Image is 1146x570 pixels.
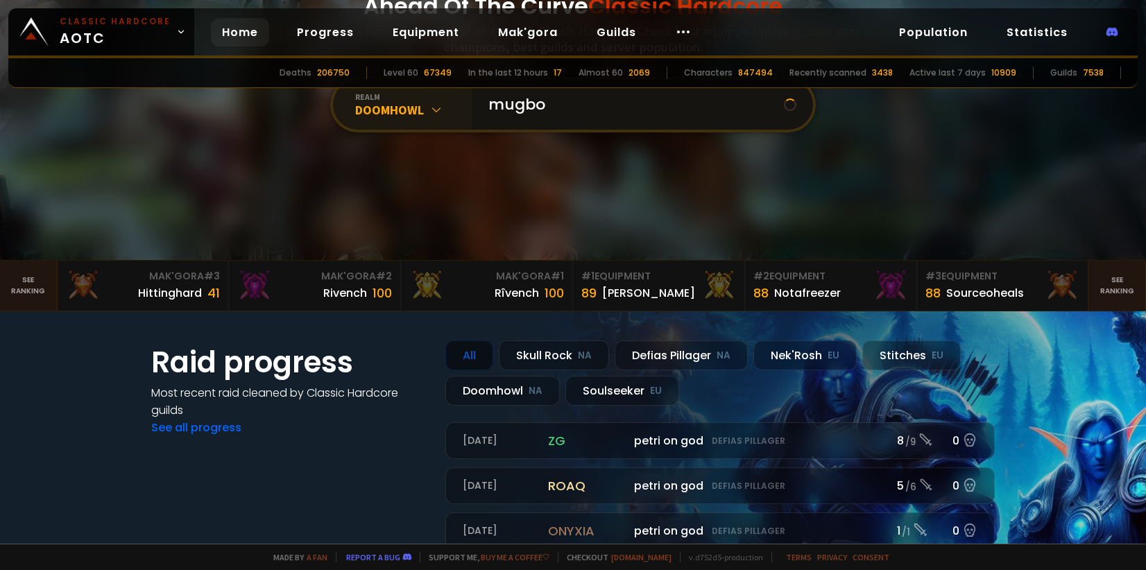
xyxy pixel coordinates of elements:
[684,67,733,79] div: Characters
[138,284,202,302] div: Hittinghard
[753,269,769,283] span: # 2
[60,15,171,49] span: AOTC
[817,552,847,562] a: Privacy
[1088,261,1146,311] a: Seeranking
[545,284,564,302] div: 100
[581,269,595,283] span: # 1
[581,284,597,302] div: 89
[487,18,569,46] a: Mak'gora
[862,340,961,370] div: Stitches
[211,18,269,46] a: Home
[317,67,350,79] div: 206750
[355,92,472,102] div: realm
[753,269,908,284] div: Equipment
[280,67,311,79] div: Deaths
[789,67,866,79] div: Recently scanned
[909,67,986,79] div: Active last 7 days
[401,261,573,311] a: Mak'Gora#1Rîvench100
[445,340,493,370] div: All
[853,552,889,562] a: Consent
[355,102,472,118] div: Doomhowl
[286,18,365,46] a: Progress
[499,340,609,370] div: Skull Rock
[650,384,662,398] small: EU
[151,384,429,419] h4: Most recent raid cleaned by Classic Hardcore guilds
[8,8,194,55] a: Classic HardcoreAOTC
[445,467,995,504] a: [DATE]roaqpetri on godDefias Pillager5 /60
[382,18,470,46] a: Equipment
[468,67,548,79] div: In the last 12 hours
[424,67,452,79] div: 67349
[602,284,695,302] div: [PERSON_NAME]
[346,552,400,562] a: Report a bug
[204,269,220,283] span: # 3
[66,269,221,284] div: Mak'Gora
[611,552,672,562] a: [DOMAIN_NAME]
[932,349,943,363] small: EU
[409,269,564,284] div: Mak'Gora
[717,349,730,363] small: NA
[925,269,941,283] span: # 3
[480,80,784,130] input: Search a character...
[558,552,672,562] span: Checkout
[573,261,745,311] a: #1Equipment89[PERSON_NAME]
[585,18,647,46] a: Guilds
[481,552,549,562] a: Buy me a coffee
[307,552,327,562] a: a fan
[420,552,549,562] span: Support me,
[946,284,1024,302] div: Sourceoheals
[888,18,979,46] a: Population
[579,67,623,79] div: Almost 60
[445,512,995,549] a: [DATE]onyxiapetri on godDefias Pillager1 /10
[151,420,241,435] a: See all progress
[1050,67,1077,79] div: Guilds
[60,15,171,28] small: Classic Hardcore
[445,376,560,406] div: Doomhowl
[925,269,1080,284] div: Equipment
[615,340,748,370] div: Defias Pillager
[828,349,839,363] small: EU
[738,67,773,79] div: 847494
[581,269,736,284] div: Equipment
[151,340,429,384] h1: Raid progress
[1083,67,1104,79] div: 7538
[565,376,679,406] div: Soulseeker
[376,269,392,283] span: # 2
[551,269,564,283] span: # 1
[774,284,841,302] div: Notafreezer
[745,261,917,311] a: #2Equipment88Notafreezer
[554,67,562,79] div: 17
[373,284,392,302] div: 100
[753,284,769,302] div: 88
[207,284,220,302] div: 41
[628,67,650,79] div: 2069
[495,284,539,302] div: Rîvench
[58,261,230,311] a: Mak'Gora#3Hittinghard41
[917,261,1089,311] a: #3Equipment88Sourceoheals
[529,384,542,398] small: NA
[237,269,392,284] div: Mak'Gora
[265,552,327,562] span: Made by
[680,552,763,562] span: v. d752d5 - production
[991,67,1016,79] div: 10909
[578,349,592,363] small: NA
[786,552,812,562] a: Terms
[229,261,401,311] a: Mak'Gora#2Rivench100
[925,284,941,302] div: 88
[872,67,893,79] div: 3438
[995,18,1079,46] a: Statistics
[753,340,857,370] div: Nek'Rosh
[445,422,995,459] a: [DATE]zgpetri on godDefias Pillager8 /90
[384,67,418,79] div: Level 60
[323,284,367,302] div: Rivench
